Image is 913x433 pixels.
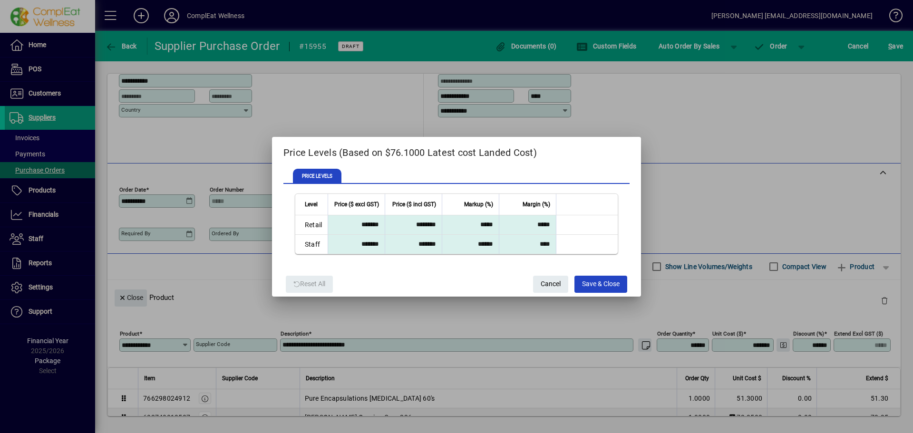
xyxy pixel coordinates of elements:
span: Margin (%) [523,199,550,210]
h2: Price Levels (Based on $76.1000 Latest cost Landed Cost) [272,137,641,164]
button: Save & Close [574,276,627,293]
span: Cancel [541,276,561,292]
span: Level [305,199,318,210]
span: Price ($ incl GST) [392,199,436,210]
span: Price ($ excl GST) [334,199,379,210]
td: Staff [295,235,328,254]
span: Markup (%) [464,199,493,210]
span: PRICE LEVELS [293,169,341,184]
span: Save & Close [582,276,620,292]
td: Retail [295,215,328,235]
button: Cancel [533,276,568,293]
